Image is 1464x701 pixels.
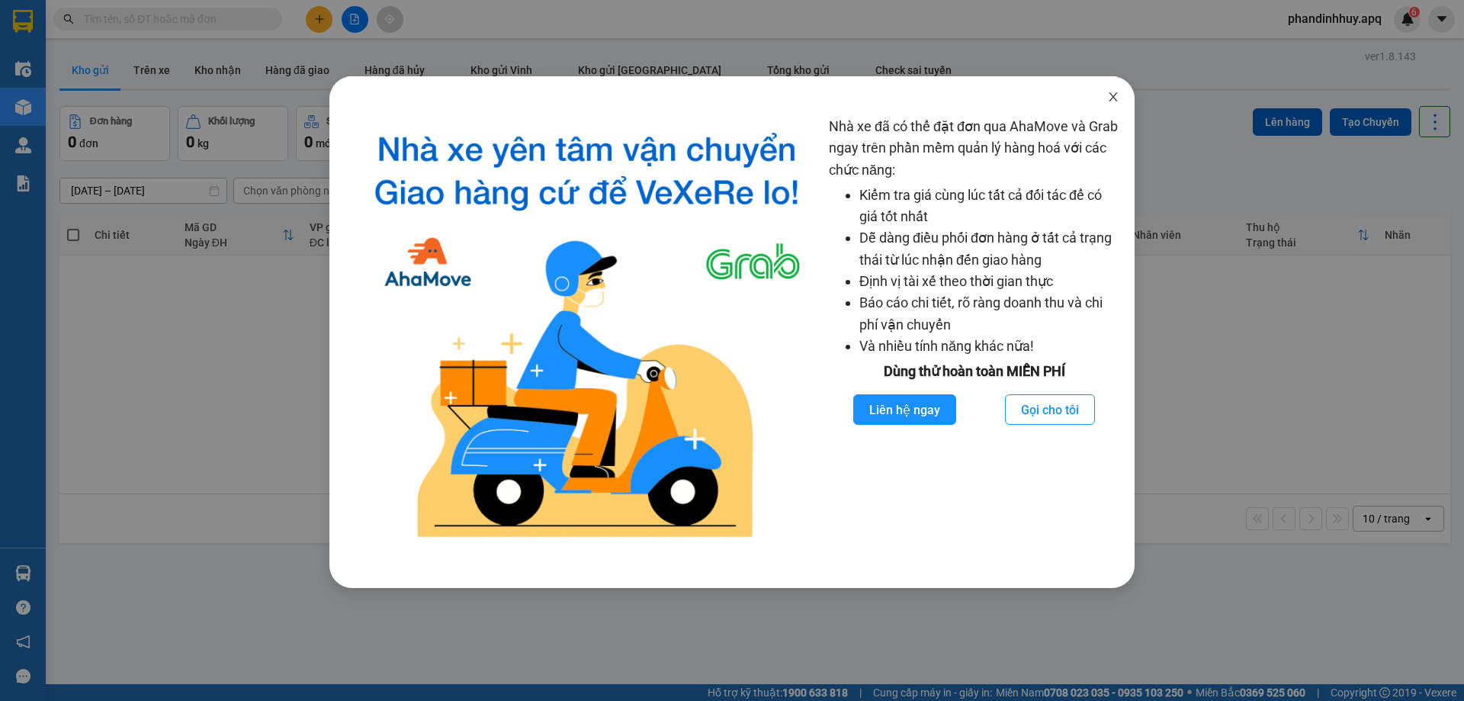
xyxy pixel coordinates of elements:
[859,271,1119,292] li: Định vị tài xế theo thời gian thực
[859,336,1119,357] li: Và nhiều tính năng khác nữa!
[829,116,1119,550] div: Nhà xe đã có thể đặt đơn qua AhaMove và Grab ngay trên phần mềm quản lý hàng hoá với các chức năng:
[1021,400,1079,420] span: Gọi cho tôi
[357,116,817,550] img: logo
[869,400,940,420] span: Liên hệ ngay
[1092,76,1135,119] button: Close
[1107,91,1119,103] span: close
[859,227,1119,271] li: Dễ dàng điều phối đơn hàng ở tất cả trạng thái từ lúc nhận đến giao hàng
[859,185,1119,228] li: Kiểm tra giá cùng lúc tất cả đối tác để có giá tốt nhất
[859,292,1119,336] li: Báo cáo chi tiết, rõ ràng doanh thu và chi phí vận chuyển
[853,394,956,425] button: Liên hệ ngay
[829,361,1119,382] div: Dùng thử hoàn toàn MIỄN PHÍ
[1005,394,1095,425] button: Gọi cho tôi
